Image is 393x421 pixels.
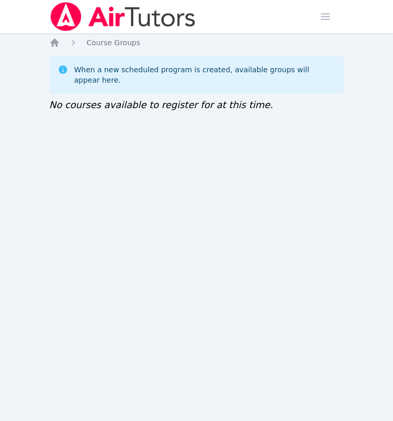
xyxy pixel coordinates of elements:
div: When a new scheduled program is created, available groups will appear here. [74,64,336,85]
span: No courses available to register for at this time. [49,99,273,110]
span: Course Groups [87,38,140,47]
nav: Breadcrumb [49,37,344,48]
a: Course Groups [87,37,140,48]
img: Air Tutors [49,2,197,31]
